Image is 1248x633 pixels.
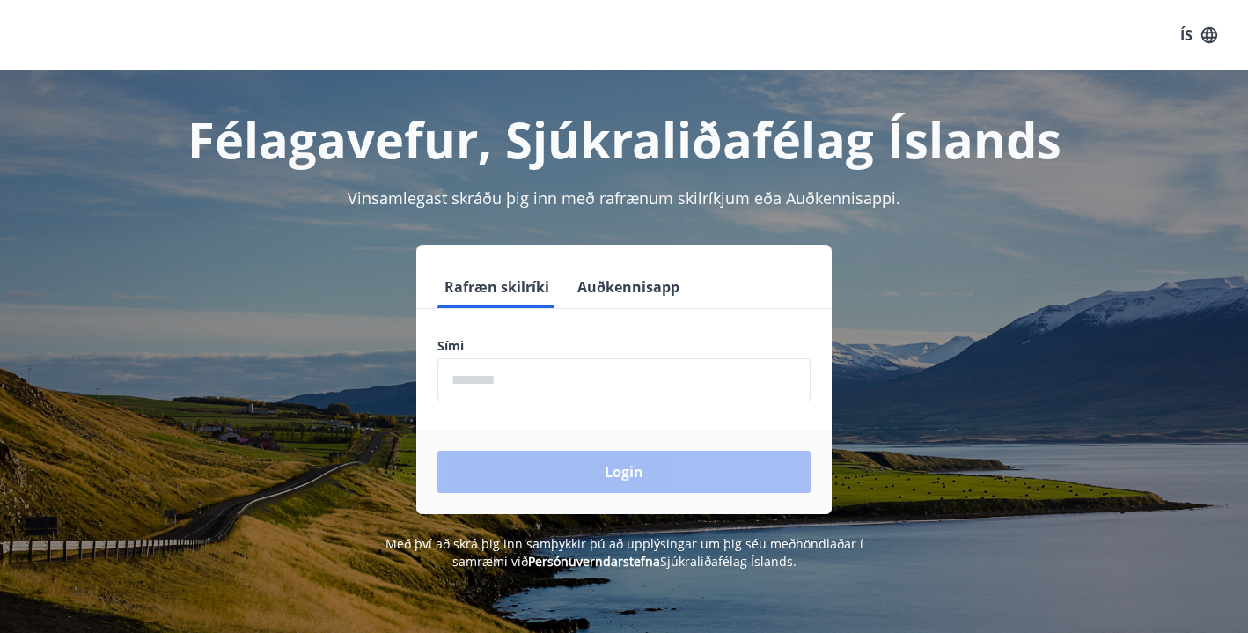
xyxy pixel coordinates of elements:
span: Með því að skrá þig inn samþykkir þú að upplýsingar um þig séu meðhöndlaðar í samræmi við Sjúkral... [385,535,863,570]
label: Sími [437,337,811,355]
button: ÍS [1171,19,1227,51]
h1: Félagavefur, Sjúkraliðafélag Íslands [21,106,1227,173]
button: Rafræn skilríki [437,266,556,308]
span: Vinsamlegast skráðu þig inn með rafrænum skilríkjum eða Auðkennisappi. [348,188,900,209]
a: Persónuverndarstefna [528,553,660,570]
button: Auðkennisapp [570,266,686,308]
